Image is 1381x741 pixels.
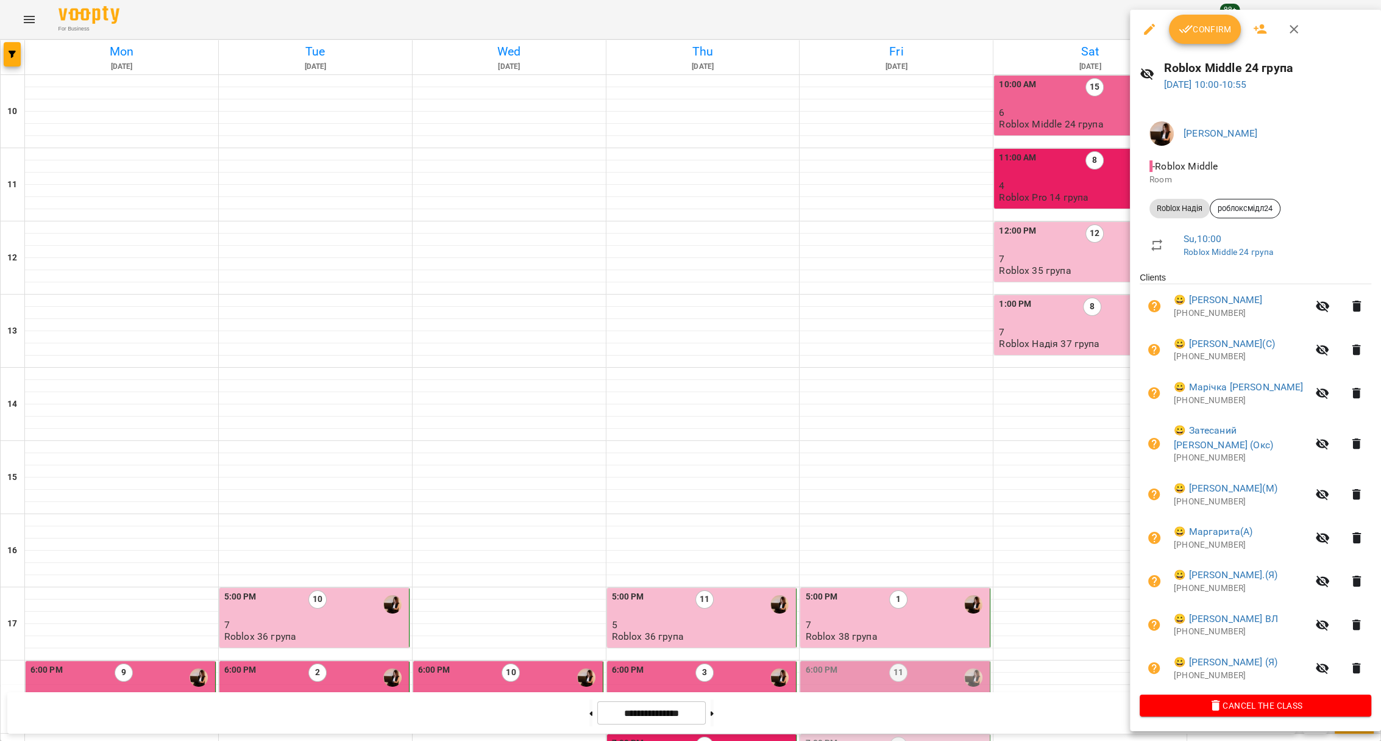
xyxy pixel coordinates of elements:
[1174,582,1308,595] p: [PHONE_NUMBER]
[1174,395,1308,407] p: [PHONE_NUMBER]
[1149,203,1210,214] span: Roblox Надія
[1210,203,1280,214] span: роблоксмідл24
[1174,293,1262,307] a: 😀 [PERSON_NAME]
[1140,695,1371,717] button: Cancel the class
[1174,655,1277,670] a: 😀 [PERSON_NAME] (Я)
[1140,567,1169,596] button: Unpaid. Bill the attendance?
[1174,452,1308,464] p: [PHONE_NUMBER]
[1184,233,1221,245] a: Su , 10:00
[1179,22,1231,37] span: Confirm
[1174,670,1308,682] p: [PHONE_NUMBER]
[1149,698,1361,713] span: Cancel the class
[1140,335,1169,365] button: Unpaid. Bill the attendance?
[1140,480,1169,509] button: Unpaid. Bill the attendance?
[1149,174,1361,186] p: Room
[1164,59,1371,77] h6: Roblox Middle 24 група
[1164,79,1247,90] a: [DATE] 10:00-10:55
[1174,612,1278,626] a: 😀 [PERSON_NAME] ВЛ
[1149,121,1174,146] img: f1c8304d7b699b11ef2dd1d838014dff.jpg
[1174,351,1308,363] p: [PHONE_NUMBER]
[1140,271,1371,695] ul: Clients
[1174,307,1308,320] p: [PHONE_NUMBER]
[1174,626,1308,638] p: [PHONE_NUMBER]
[1174,337,1275,351] a: 😀 [PERSON_NAME](С)
[1140,610,1169,640] button: Unpaid. Bill the attendance?
[1210,199,1280,218] div: роблоксмідл24
[1140,654,1169,683] button: Unpaid. Bill the attendance?
[1184,247,1273,257] a: Roblox Middle 24 група
[1184,127,1257,139] a: [PERSON_NAME]
[1174,380,1303,395] a: 😀 Марічка [PERSON_NAME]
[1174,423,1308,452] a: 😀 Затесаний [PERSON_NAME] (Окс)
[1149,160,1220,172] span: - Roblox Middlе
[1174,496,1308,508] p: [PHONE_NUMBER]
[1140,523,1169,553] button: Unpaid. Bill the attendance?
[1174,539,1308,551] p: [PHONE_NUMBER]
[1174,568,1277,582] a: 😀 [PERSON_NAME].(Я)
[1174,524,1252,539] a: 😀 Маргарита(А)
[1140,429,1169,459] button: Unpaid. Bill the attendance?
[1169,15,1241,44] button: Confirm
[1140,379,1169,408] button: Unpaid. Bill the attendance?
[1140,292,1169,321] button: Unpaid. Bill the attendance?
[1174,481,1277,496] a: 😀 [PERSON_NAME](М)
